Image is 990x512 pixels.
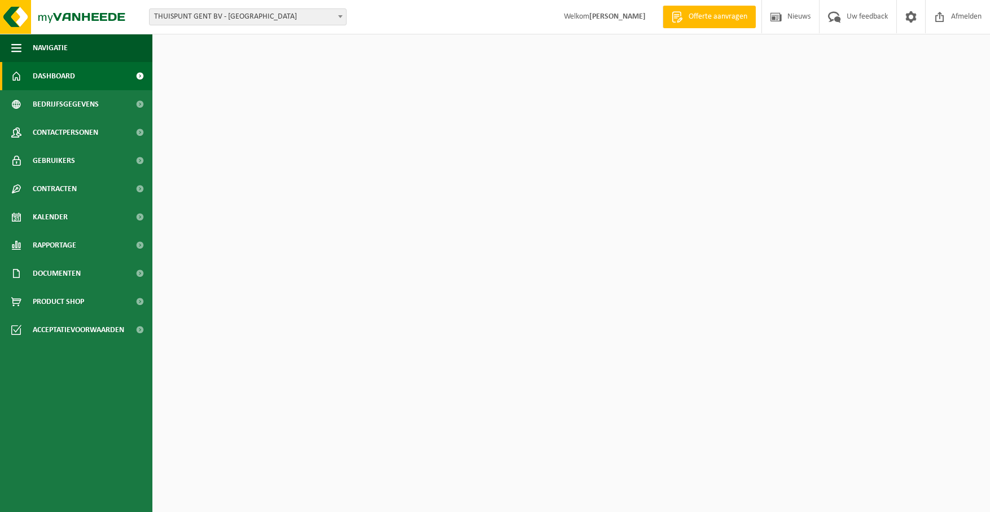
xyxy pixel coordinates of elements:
[33,90,99,118] span: Bedrijfsgegevens
[33,118,98,147] span: Contactpersonen
[33,175,77,203] span: Contracten
[33,62,75,90] span: Dashboard
[663,6,756,28] a: Offerte aanvragen
[589,12,646,21] strong: [PERSON_NAME]
[33,231,76,259] span: Rapportage
[33,288,84,316] span: Product Shop
[149,8,347,25] span: THUISPUNT GENT BV - GENT
[33,203,68,231] span: Kalender
[33,316,124,344] span: Acceptatievoorwaarden
[686,11,750,23] span: Offerte aanvragen
[33,259,81,288] span: Documenten
[33,147,75,175] span: Gebruikers
[33,34,68,62] span: Navigatie
[150,9,346,25] span: THUISPUNT GENT BV - GENT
